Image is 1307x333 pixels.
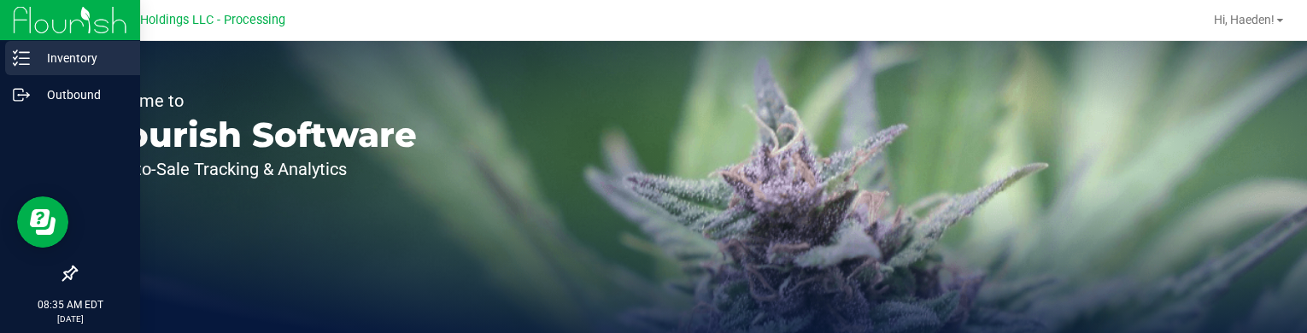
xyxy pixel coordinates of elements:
[13,50,30,67] inline-svg: Inventory
[1214,13,1275,26] span: Hi, Haeden!
[17,196,68,248] iframe: Resource center
[92,161,417,178] p: Seed-to-Sale Tracking & Analytics
[92,118,417,152] p: Flourish Software
[8,313,132,325] p: [DATE]
[13,86,30,103] inline-svg: Outbound
[63,13,285,27] span: Riviera Creek Holdings LLC - Processing
[30,85,132,105] p: Outbound
[30,48,132,68] p: Inventory
[92,92,417,109] p: Welcome to
[8,297,132,313] p: 08:35 AM EDT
